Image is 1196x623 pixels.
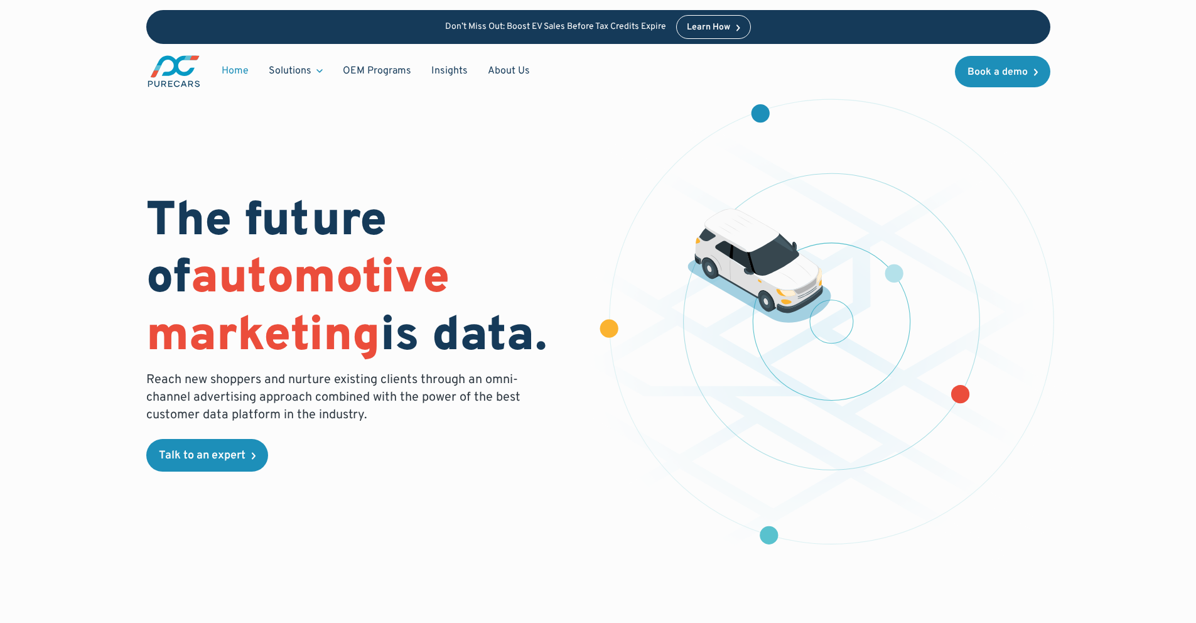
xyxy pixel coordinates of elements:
a: Insights [421,59,478,83]
a: About Us [478,59,540,83]
p: Reach new shoppers and nurture existing clients through an omni-channel advertising approach comb... [146,371,528,424]
a: Book a demo [955,56,1050,87]
div: Book a demo [967,67,1028,77]
div: Talk to an expert [159,450,245,462]
h1: The future of is data. [146,194,583,366]
img: purecars logo [146,54,202,89]
a: OEM Programs [333,59,421,83]
a: Learn How [676,15,751,39]
img: illustration of a vehicle [687,209,832,323]
a: Home [212,59,259,83]
a: main [146,54,202,89]
p: Don’t Miss Out: Boost EV Sales Before Tax Credits Expire [445,22,666,33]
span: automotive marketing [146,249,450,367]
div: Learn How [687,23,730,32]
a: Talk to an expert [146,439,268,472]
div: Solutions [269,64,311,78]
div: Solutions [259,59,333,83]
